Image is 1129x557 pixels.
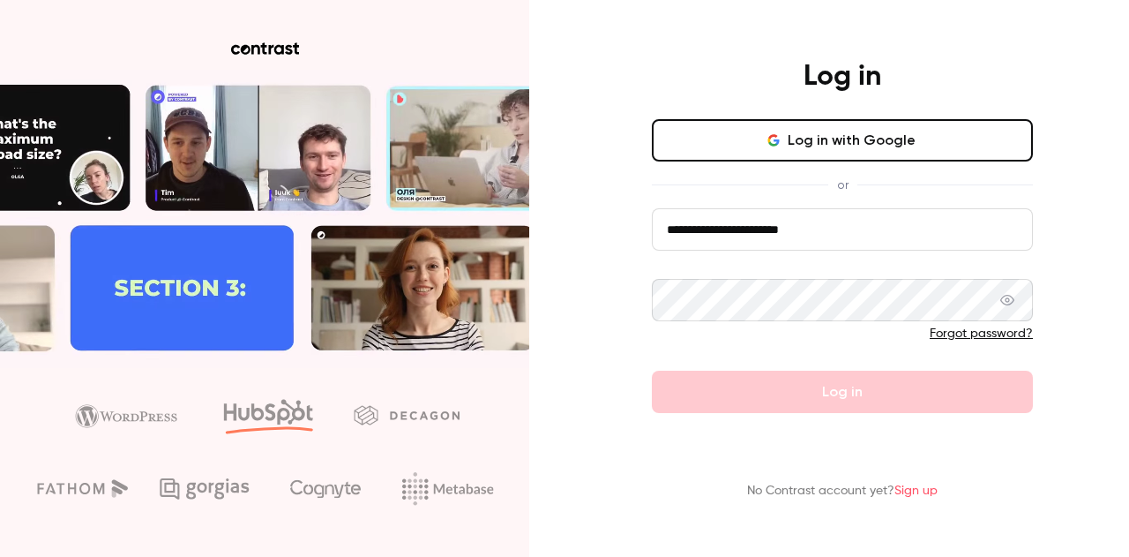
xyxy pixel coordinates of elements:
a: Sign up [894,485,938,497]
button: Log in with Google [652,119,1033,162]
span: or [828,176,857,194]
p: No Contrast account yet? [747,482,938,501]
h4: Log in [804,59,881,94]
a: Forgot password? [930,327,1033,340]
img: decagon [354,405,460,425]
